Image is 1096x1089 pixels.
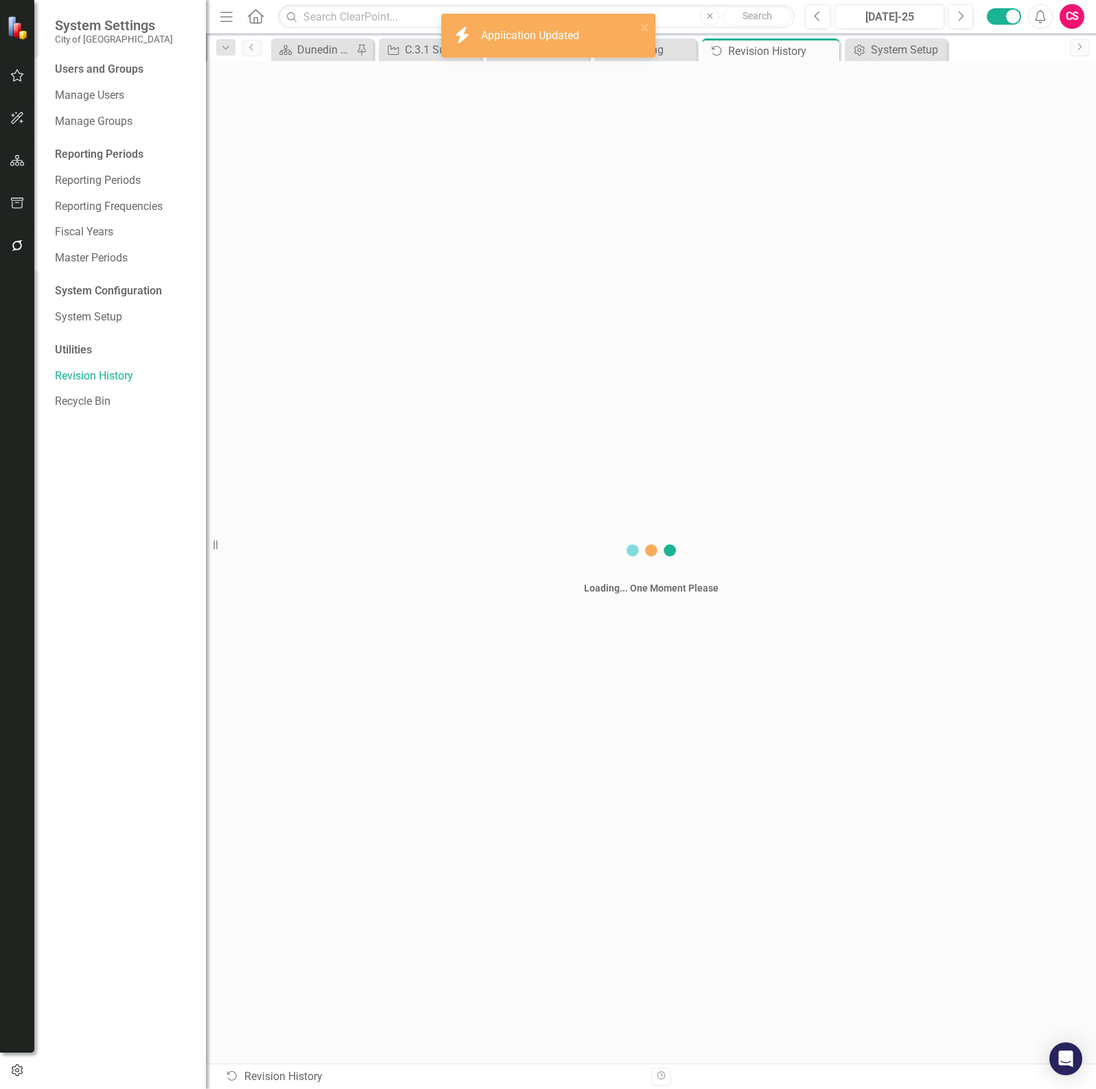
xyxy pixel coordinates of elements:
div: Reporting Periods [55,147,192,163]
div: Utilities [55,342,192,358]
span: System Settings [55,17,173,34]
span: Search [743,10,772,21]
a: System Setup [848,41,944,58]
button: close [640,19,650,35]
a: Fiscal Years [55,224,192,240]
a: Manage Users [55,88,192,104]
div: Revision History [728,43,836,60]
div: Revision History [225,1069,641,1085]
a: Reporting Periods [55,173,192,189]
div: Users and Groups [55,62,192,78]
div: Open Intercom Messenger [1049,1042,1082,1075]
a: Recycle Bin [55,394,192,410]
small: City of [GEOGRAPHIC_DATA] [55,34,173,45]
div: Dunedin Landing Page [297,41,353,58]
a: Reporting Frequencies [55,199,192,215]
div: Application Updated [481,28,583,44]
button: CS [1060,4,1084,29]
img: ClearPoint Strategy [7,16,31,40]
div: C.3.1 Support community programs that enhance the city’s Scottish cultural heritage [405,41,460,58]
div: Loading... One Moment Please [584,581,719,595]
a: System Setup [55,309,192,325]
div: System Configuration [55,283,192,299]
div: [DATE]-25 [839,9,940,25]
a: C.3.1 Support community programs that enhance the city’s Scottish cultural heritage [382,41,460,58]
a: Manage Groups [55,114,192,130]
a: Master Periods [55,250,192,266]
div: System Setup [871,41,944,58]
input: Search ClearPoint... [278,5,795,29]
a: Dunedin Landing Page [275,41,353,58]
button: [DATE]-25 [835,4,944,29]
a: Revision History [55,368,192,384]
button: Search [723,7,791,26]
